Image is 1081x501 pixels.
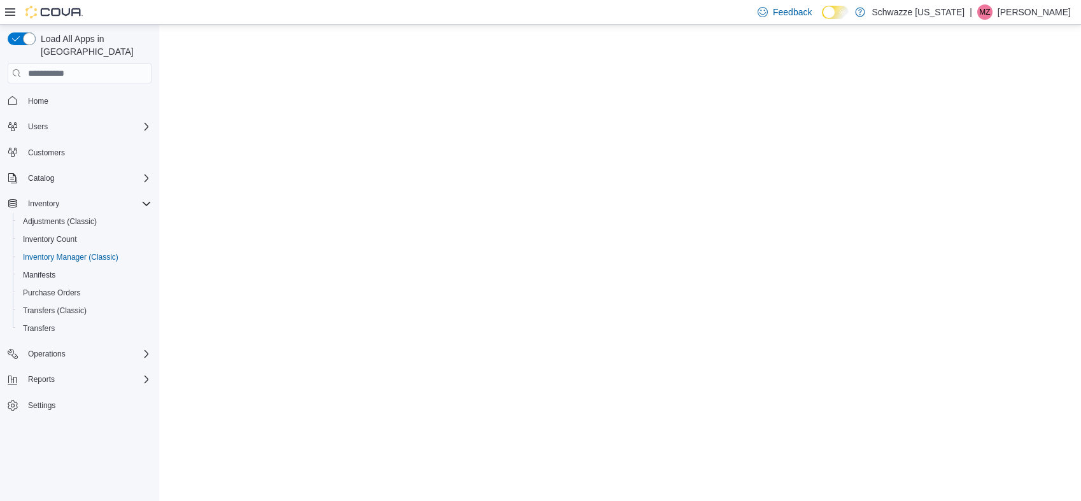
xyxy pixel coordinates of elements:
span: Settings [28,400,55,411]
button: Catalog [23,171,59,186]
button: Operations [3,345,157,363]
span: Manifests [23,270,55,280]
span: Transfers (Classic) [23,306,87,316]
span: Home [28,96,48,106]
span: Manifests [18,267,152,283]
a: Settings [23,398,60,413]
button: Catalog [3,169,157,187]
a: Home [23,94,53,109]
button: Customers [3,143,157,162]
a: Customers [23,145,70,160]
a: Manifests [18,267,60,283]
span: Inventory Manager (Classic) [18,250,152,265]
a: Inventory Count [18,232,82,247]
span: Feedback [773,6,812,18]
span: Inventory Count [23,234,77,244]
a: Transfers (Classic) [18,303,92,318]
button: Operations [23,346,71,362]
button: Inventory [23,196,64,211]
span: Operations [23,346,152,362]
span: Adjustments (Classic) [23,216,97,227]
button: Inventory Count [13,230,157,248]
button: Home [3,91,157,109]
span: Catalog [23,171,152,186]
img: Cova [25,6,83,18]
span: MZ [979,4,990,20]
p: [PERSON_NAME] [998,4,1071,20]
button: Users [23,119,53,134]
span: Transfers (Classic) [18,303,152,318]
button: Purchase Orders [13,284,157,302]
span: Adjustments (Classic) [18,214,152,229]
a: Inventory Manager (Classic) [18,250,124,265]
span: Operations [28,349,66,359]
button: Users [3,118,157,136]
span: Transfers [23,323,55,334]
button: Manifests [13,266,157,284]
p: Schwazze [US_STATE] [872,4,964,20]
button: Inventory Manager (Classic) [13,248,157,266]
span: Inventory Count [18,232,152,247]
a: Adjustments (Classic) [18,214,102,229]
button: Inventory [3,195,157,213]
span: Transfers [18,321,152,336]
button: Settings [3,396,157,414]
div: Michael Zink [977,4,993,20]
span: Inventory Manager (Classic) [23,252,118,262]
span: Settings [23,397,152,413]
button: Reports [3,370,157,388]
span: Purchase Orders [23,288,81,298]
button: Transfers [13,320,157,337]
a: Purchase Orders [18,285,86,300]
span: Catalog [28,173,54,183]
span: Reports [28,374,55,385]
span: Purchase Orders [18,285,152,300]
span: Load All Apps in [GEOGRAPHIC_DATA] [36,32,152,58]
a: Transfers [18,321,60,336]
button: Transfers (Classic) [13,302,157,320]
span: Inventory [23,196,152,211]
span: Users [23,119,152,134]
span: Inventory [28,199,59,209]
p: | [970,4,972,20]
span: Home [23,92,152,108]
button: Reports [23,372,60,387]
span: Users [28,122,48,132]
span: Customers [23,145,152,160]
button: Adjustments (Classic) [13,213,157,230]
span: Customers [28,148,65,158]
nav: Complex example [8,86,152,448]
input: Dark Mode [822,6,849,19]
span: Reports [23,372,152,387]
